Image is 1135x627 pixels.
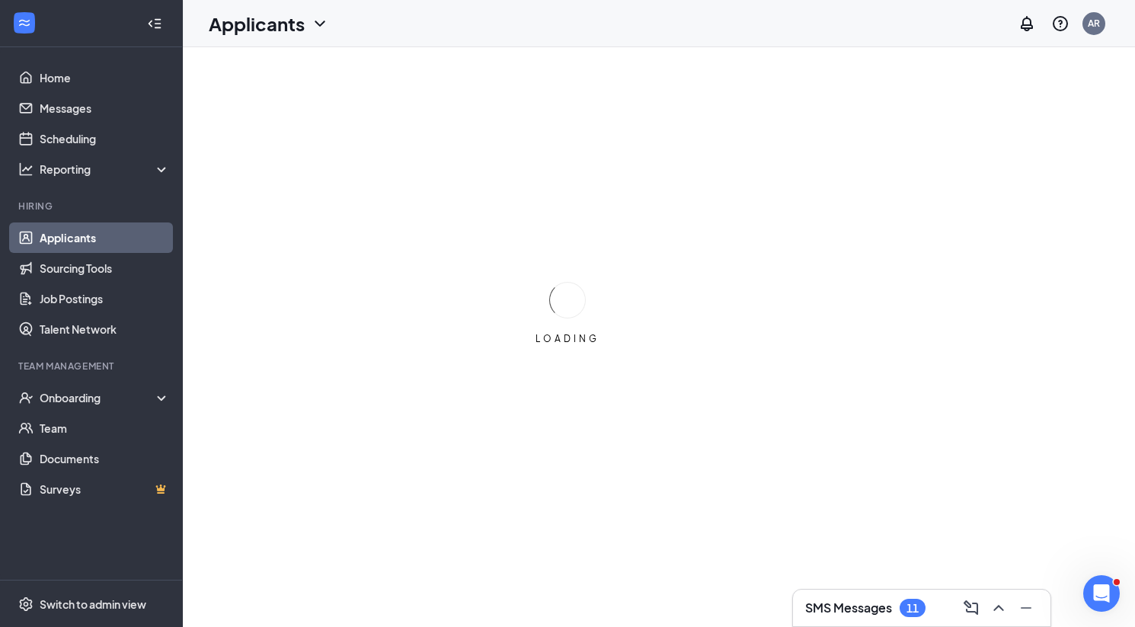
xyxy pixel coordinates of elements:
[17,15,32,30] svg: WorkstreamLogo
[1017,599,1035,617] svg: Minimize
[40,62,170,93] a: Home
[986,596,1011,620] button: ChevronUp
[40,390,157,405] div: Onboarding
[147,16,162,31] svg: Collapse
[1051,14,1069,33] svg: QuestionInfo
[209,11,305,37] h1: Applicants
[18,360,167,373] div: Team Management
[40,443,170,474] a: Documents
[990,599,1008,617] svg: ChevronUp
[311,14,329,33] svg: ChevronDown
[1088,17,1100,30] div: AR
[40,474,170,504] a: SurveysCrown
[529,332,606,345] div: LOADING
[40,123,170,154] a: Scheduling
[40,283,170,314] a: Job Postings
[40,162,171,177] div: Reporting
[906,602,919,615] div: 11
[1018,14,1036,33] svg: Notifications
[959,596,983,620] button: ComposeMessage
[40,253,170,283] a: Sourcing Tools
[1083,575,1120,612] iframe: Intercom live chat
[40,413,170,443] a: Team
[40,314,170,344] a: Talent Network
[1014,596,1038,620] button: Minimize
[18,200,167,213] div: Hiring
[18,390,34,405] svg: UserCheck
[18,597,34,612] svg: Settings
[40,597,146,612] div: Switch to admin view
[40,222,170,253] a: Applicants
[18,162,34,177] svg: Analysis
[40,93,170,123] a: Messages
[805,600,892,616] h3: SMS Messages
[962,599,980,617] svg: ComposeMessage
